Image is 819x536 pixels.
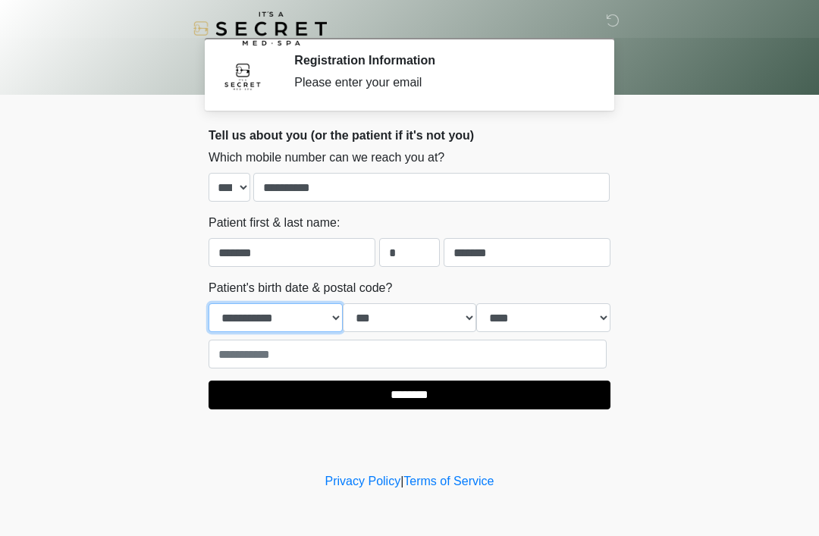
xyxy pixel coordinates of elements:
label: Which mobile number can we reach you at? [209,149,444,167]
div: Please enter your email [294,74,588,92]
a: Privacy Policy [325,475,401,487]
label: Patient's birth date & postal code? [209,279,392,297]
label: Patient first & last name: [209,214,340,232]
img: Agent Avatar [220,53,265,99]
a: Terms of Service [403,475,494,487]
h2: Tell us about you (or the patient if it's not you) [209,128,610,143]
a: | [400,475,403,487]
h2: Registration Information [294,53,588,67]
img: It's A Secret Med Spa Logo [193,11,327,45]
